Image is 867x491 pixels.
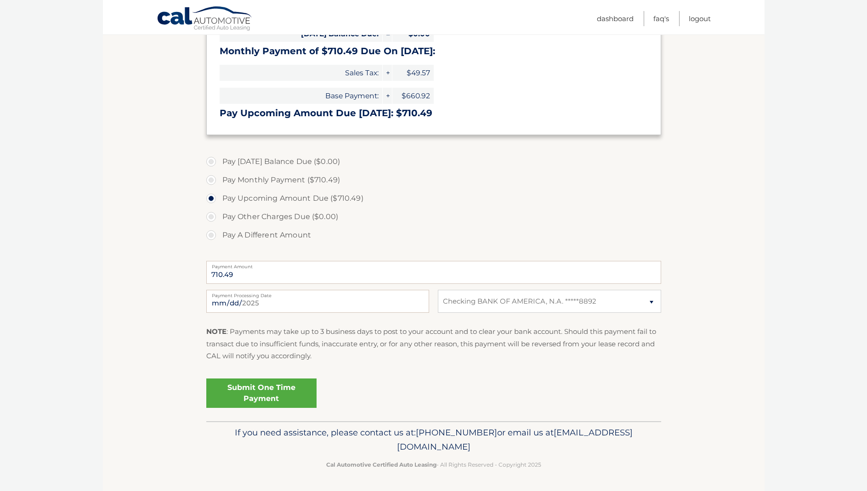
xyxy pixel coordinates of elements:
[597,11,634,26] a: Dashboard
[206,189,661,208] label: Pay Upcoming Amount Due ($710.49)
[212,460,655,469] p: - All Rights Reserved - Copyright 2025
[383,88,392,104] span: +
[206,226,661,244] label: Pay A Different Amount
[206,378,317,408] a: Submit One Time Payment
[689,11,711,26] a: Logout
[392,65,434,81] span: $49.57
[220,107,648,119] h3: Pay Upcoming Amount Due [DATE]: $710.49
[206,208,661,226] label: Pay Other Charges Due ($0.00)
[653,11,669,26] a: FAQ's
[206,290,429,313] input: Payment Date
[383,65,392,81] span: +
[206,152,661,171] label: Pay [DATE] Balance Due ($0.00)
[326,461,436,468] strong: Cal Automotive Certified Auto Leasing
[206,171,661,189] label: Pay Monthly Payment ($710.49)
[416,427,497,438] span: [PHONE_NUMBER]
[220,45,648,57] h3: Monthly Payment of $710.49 Due On [DATE]:
[212,425,655,455] p: If you need assistance, please contact us at: or email us at
[206,326,661,362] p: : Payments may take up to 3 business days to post to your account and to clear your bank account....
[206,327,227,336] strong: NOTE
[206,261,661,284] input: Payment Amount
[157,6,253,33] a: Cal Automotive
[206,261,661,268] label: Payment Amount
[220,65,382,81] span: Sales Tax:
[392,88,434,104] span: $660.92
[220,88,382,104] span: Base Payment:
[206,290,429,297] label: Payment Processing Date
